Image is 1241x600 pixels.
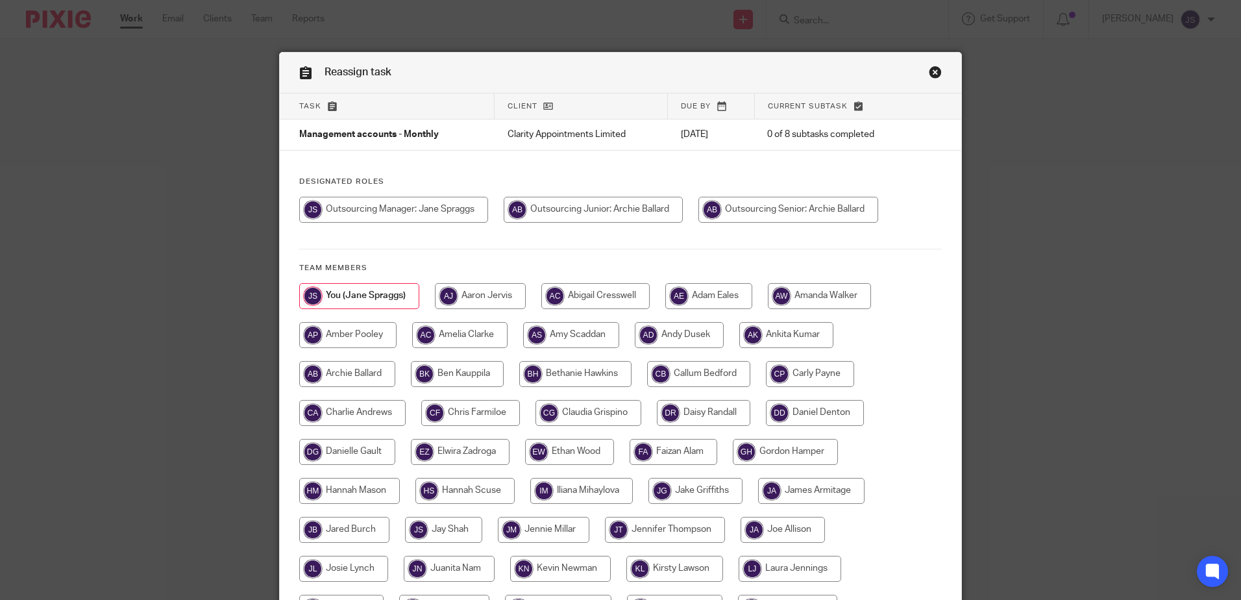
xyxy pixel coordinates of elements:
[299,103,321,110] span: Task
[299,263,942,273] h4: Team members
[754,119,914,151] td: 0 of 8 subtasks completed
[325,67,391,77] span: Reassign task
[681,128,741,141] p: [DATE]
[681,103,711,110] span: Due by
[299,131,439,140] span: Management accounts - Monthly
[768,103,848,110] span: Current subtask
[929,66,942,83] a: Close this dialog window
[508,103,537,110] span: Client
[299,177,942,187] h4: Designated Roles
[508,128,655,141] p: Clarity Appointments Limited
